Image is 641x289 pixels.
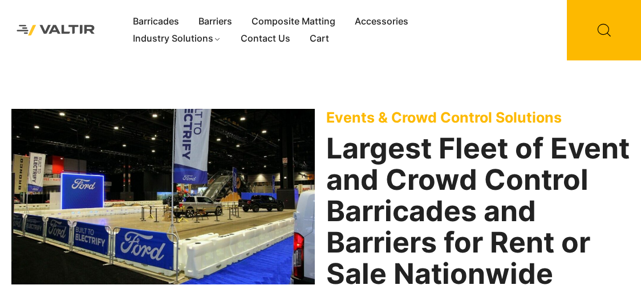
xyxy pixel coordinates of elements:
[9,17,103,43] img: Valtir Rentals
[231,30,300,47] a: Contact Us
[123,13,189,30] a: Barricades
[123,30,231,47] a: Industry Solutions
[242,13,345,30] a: Composite Matting
[345,13,418,30] a: Accessories
[326,109,630,126] p: Events & Crowd Control Solutions
[300,30,339,47] a: Cart
[189,13,242,30] a: Barriers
